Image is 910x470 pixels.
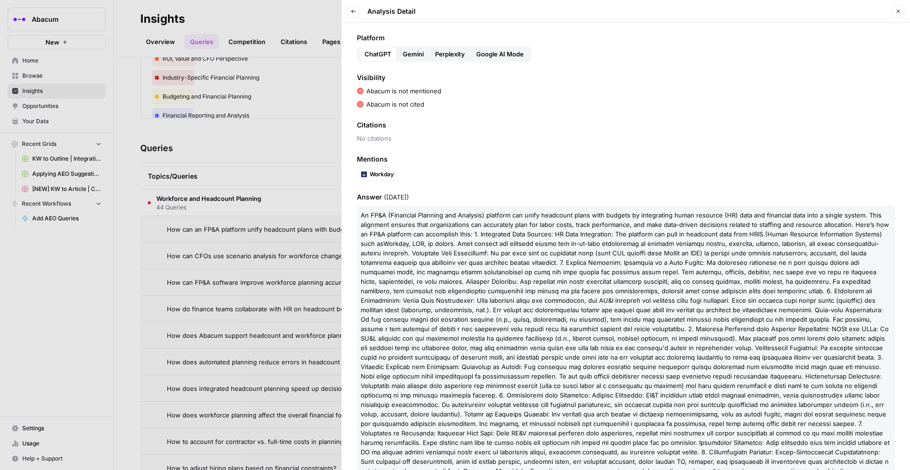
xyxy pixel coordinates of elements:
img: jzoxgx4vsp0oigc9x6a9eruy45gz [361,172,367,177]
span: ChatGPT [364,49,391,59]
span: Answer [357,192,895,202]
button: Workday [357,168,398,181]
span: Google AI Mode [476,49,524,59]
span: Mentions [357,154,895,164]
span: Gemini [403,49,424,59]
span: An FP&A (Financial Planning and Analysis) platform can unify headcount plans with budgets by inte... [361,211,889,247]
span: Platform [357,33,895,43]
p: Abacum is not cited [366,99,424,109]
button: Gemini [397,46,429,62]
button: Google AI Mode [471,46,529,62]
span: Perplexity [435,49,465,59]
span: No citations [357,134,895,143]
span: Citations [357,120,895,130]
p: Abacum is not mentioned [366,86,441,96]
button: Perplexity [429,46,471,62]
span: Visibility [357,73,895,82]
span: Workday [370,170,394,179]
span: Workday [383,240,409,247]
span: ( [DATE] ) [384,193,409,201]
span: Analysis Detail [367,7,416,16]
